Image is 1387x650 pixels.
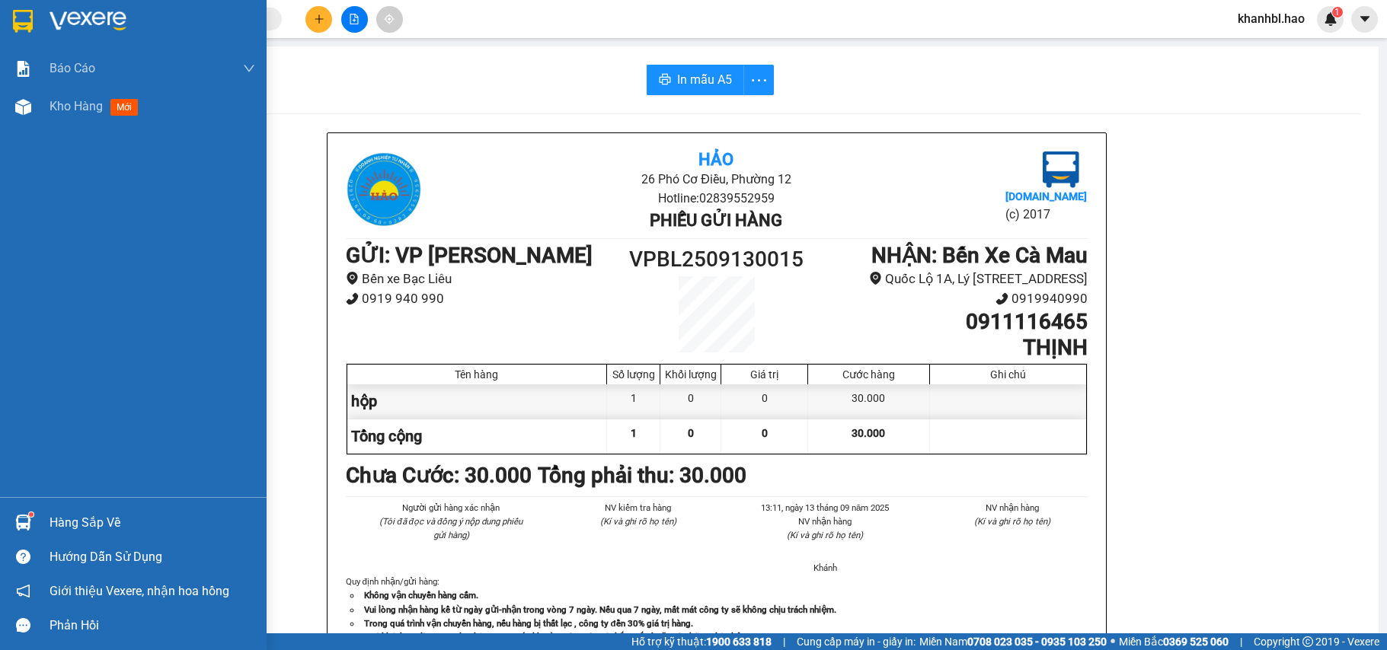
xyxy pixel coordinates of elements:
i: (Tôi đã đọc và đồng ý nộp dung phiếu gửi hàng) [379,516,523,540]
span: message [16,618,30,632]
img: logo.jpg [346,151,422,228]
span: Báo cáo [50,59,95,78]
button: plus [305,6,332,33]
div: Phản hồi [50,614,255,637]
li: 26 Phó Cơ Điều, Phường 12 [469,170,964,189]
span: plus [314,14,324,24]
sup: 1 [29,512,34,517]
img: solution-icon [15,61,31,77]
span: Miền Nam [919,633,1107,650]
b: NHẬN : Bến Xe Cà Mau [871,243,1088,268]
i: (Kí và ghi rõ họ tên) [974,516,1050,527]
button: caret-down [1351,6,1378,33]
span: notification [16,584,30,598]
span: Miền Bắc [1119,633,1229,650]
button: file-add [341,6,368,33]
span: Giới thiệu Vexere, nhận hoa hồng [50,581,229,601]
span: more [744,71,773,90]
span: 1 [1334,7,1340,18]
strong: Không vận chuyển hàng cấm. [364,590,478,601]
li: Khánh [750,561,901,575]
span: 0 [762,427,768,439]
b: Phiếu gửi hàng [650,211,782,230]
span: phone [346,292,359,305]
div: 30.000 [808,384,929,419]
button: aim [376,6,403,33]
div: Số lượng [611,368,656,381]
span: printer [659,73,671,88]
img: logo-vxr [13,10,33,33]
button: printerIn mẫu A5 [647,65,744,95]
span: 30.000 [852,427,885,439]
li: Bến xe Bạc Liêu [346,269,624,289]
div: Ghi chú [934,368,1082,381]
li: Người gửi hàng xác nhận [376,501,527,515]
div: hộp [347,384,608,419]
span: 0 [688,427,694,439]
div: 1 [607,384,660,419]
li: 13:11, ngày 13 tháng 09 năm 2025 [750,501,901,515]
span: | [783,633,785,650]
span: phone [996,292,1008,305]
li: Hotline: 02839552959 [469,189,964,208]
div: Giá trị [725,368,804,381]
img: warehouse-icon [15,515,31,531]
span: copyright [1302,636,1313,647]
strong: Vui lòng nhận hàng kể từ ngày gửi-nhận trong vòng 7 ngày. Nếu qua 7 ngày, mất mát công ty sẽ khôn... [364,604,836,615]
li: NV nhận hàng [750,515,901,528]
b: Chưa Cước : 30.000 [346,463,532,488]
img: warehouse-icon [15,99,31,115]
li: 0919 940 990 [346,288,624,309]
span: mới [110,99,138,116]
span: environment [869,272,882,285]
li: NV nhận hàng [937,501,1088,515]
span: khanhbl.hao [1226,9,1317,28]
button: more [743,65,774,95]
span: | [1240,633,1242,650]
span: question-circle [16,550,30,564]
img: logo.jpg [1043,151,1079,188]
div: Hàng sắp về [50,511,255,534]
span: Tổng cộng [351,427,422,445]
b: [DOMAIN_NAME] [1005,190,1087,202]
i: (Kí và ghi rõ họ tên) [600,516,676,527]
li: NV kiểm tra hàng [563,501,714,515]
img: icon-new-feature [1324,12,1337,26]
span: down [243,62,255,75]
h1: THỊNH [809,335,1087,361]
strong: 0369 525 060 [1163,636,1229,648]
div: Khối lượng [664,368,717,381]
span: environment [346,272,359,285]
strong: Quý khách vui lòng xem lại thông tin trước khi rời quầy. Nếu có thắc mắc hoặc cần hỗ trợ liên hệ ... [364,632,801,642]
span: file-add [349,14,360,24]
b: Hảo [698,150,733,169]
span: Hỗ trợ kỹ thuật: [631,633,772,650]
strong: 0708 023 035 - 0935 103 250 [967,636,1107,648]
span: Kho hàng [50,99,103,113]
span: Cung cấp máy in - giấy in: [797,633,916,650]
sup: 1 [1332,7,1343,18]
li: (c) 2017 [1005,205,1087,224]
b: Tổng phải thu: 30.000 [538,463,746,488]
b: GỬI : VP [PERSON_NAME] [346,243,593,268]
div: Cước hàng [812,368,925,381]
div: Hướng dẫn sử dụng [50,546,255,569]
span: In mẫu A5 [677,70,732,89]
li: Quốc Lộ 1A, Lý [STREET_ADDRESS] [809,269,1087,289]
div: 0 [721,384,808,419]
h1: 0911116465 [809,309,1087,335]
strong: Trong quá trình vận chuyển hàng, nếu hàng bị thất lạc , công ty đền 30% giá trị hàng. [364,618,693,629]
i: (Kí và ghi rõ họ tên) [787,530,863,540]
strong: 1900 633 818 [706,636,772,648]
div: Tên hàng [351,368,603,381]
div: 0 [660,384,721,419]
span: ⚪️ [1111,639,1115,645]
li: 0919940990 [809,288,1087,309]
span: aim [384,14,395,24]
span: caret-down [1358,12,1372,26]
div: Quy định nhận/gửi hàng : [346,575,1088,643]
span: 1 [631,427,637,439]
h1: VPBL2509130015 [624,243,810,276]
